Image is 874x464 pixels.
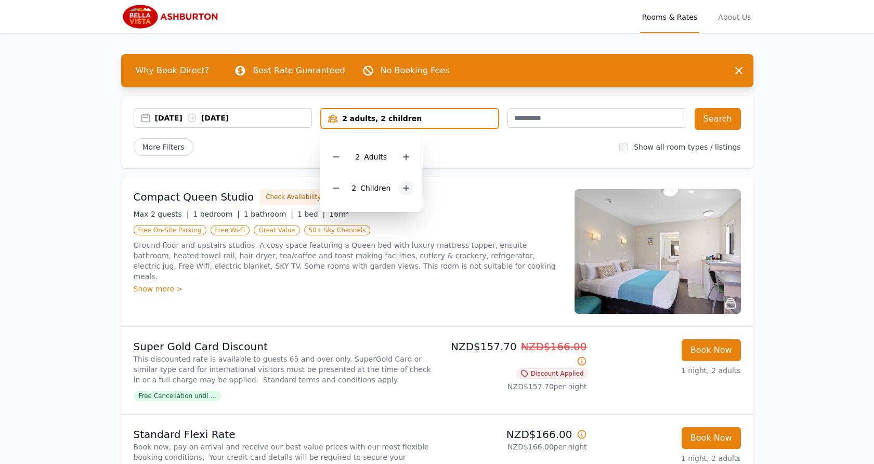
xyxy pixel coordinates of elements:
span: Great Value [254,225,299,235]
span: Adult s [364,153,387,161]
span: 2 [355,153,360,161]
p: This discounted rate is available to guests 65 and over only. SuperGold Card or similar type card... [134,354,433,385]
span: Max 2 guests | [134,210,189,218]
span: 1 bed | [297,210,325,218]
button: Book Now [682,427,741,449]
span: 1 bedroom | [193,210,240,218]
span: Why Book Direct? [127,60,218,81]
p: NZD$166.00 per night [441,442,587,452]
p: NZD$157.70 [441,339,587,368]
span: Discount Applied [517,368,587,379]
button: Check Availability [260,189,327,205]
button: Search [695,108,741,130]
span: Child ren [360,184,390,192]
p: Ground floor and upstairs studios. A cosy space featuring a Queen bed with luxury mattress topper... [134,240,562,282]
img: Bella Vista Ashburton [121,4,221,29]
span: 2 [351,184,356,192]
span: More Filters [134,138,193,156]
label: Show all room types / listings [634,143,740,151]
p: Best Rate Guaranteed [253,64,345,77]
p: Super Gold Card Discount [134,339,433,354]
h3: Compact Queen Studio [134,190,254,204]
span: 50+ Sky Channels [304,225,371,235]
p: 1 night, 2 adults [595,453,741,463]
button: Book Now [682,339,741,361]
p: NZD$166.00 [441,427,587,442]
span: Free Wi-Fi [211,225,250,235]
p: 1 night, 2 adults [595,365,741,376]
div: [DATE] [DATE] [155,113,312,123]
span: 16m² [329,210,348,218]
div: Show more > [134,284,562,294]
p: Standard Flexi Rate [134,427,433,442]
span: 1 bathroom | [244,210,293,218]
span: Free Cancellation until ... [134,391,221,401]
div: 2 adults, 2 children [321,113,498,124]
span: NZD$166.00 [521,340,587,353]
span: Free On-Site Parking [134,225,206,235]
p: No Booking Fees [381,64,450,77]
p: NZD$157.70 per night [441,381,587,392]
